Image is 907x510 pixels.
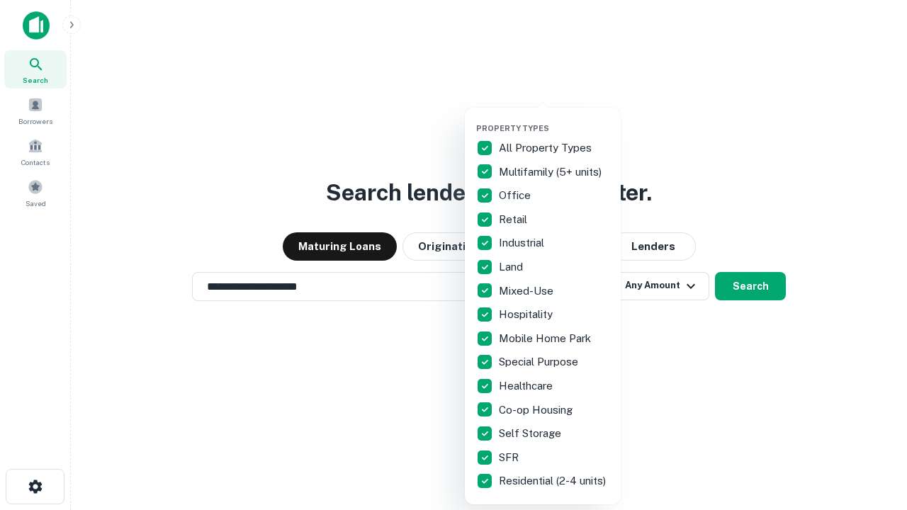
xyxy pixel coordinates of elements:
p: Hospitality [499,306,556,323]
p: Retail [499,211,530,228]
p: All Property Types [499,140,595,157]
p: Self Storage [499,425,564,442]
iframe: Chat Widget [836,397,907,465]
p: Mixed-Use [499,283,556,300]
p: SFR [499,449,522,466]
p: Multifamily (5+ units) [499,164,604,181]
p: Healthcare [499,378,556,395]
p: Residential (2-4 units) [499,472,609,489]
p: Land [499,259,526,276]
p: Industrial [499,234,547,251]
p: Mobile Home Park [499,330,594,347]
p: Co-op Housing [499,402,575,419]
p: Special Purpose [499,353,581,370]
span: Property Types [476,124,549,132]
p: Office [499,187,534,204]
